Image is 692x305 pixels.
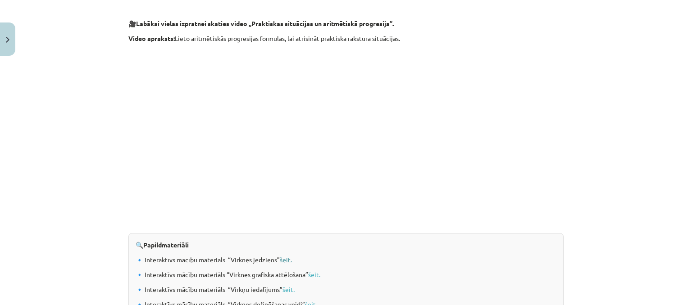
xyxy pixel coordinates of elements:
p: 🔍 [136,240,556,250]
a: šeit. [280,256,292,264]
p: 🎥 [128,19,564,28]
a: šeit. [282,285,295,293]
b: Video apraksts: [128,34,175,42]
img: icon-close-lesson-0947bae3869378f0d4975bcd49f059093ad1ed9edebbc8119c70593378902aed.svg [6,37,9,43]
b: Labākai vielas izpratnei skaties video „Praktiskas situācijas un aritmētiskā progresija”. [136,19,394,27]
p: Lieto aritmētiskās progresijas formulas, lai atrisināt praktiska rakstura situācijas. [128,34,564,43]
p: 🔹 Interaktīvs mācību materiāls “Virknes grafiska attēlošana” [136,270,556,279]
a: šeit. [308,270,320,278]
b: Papildmateriāli [143,241,189,249]
p: 🔹 Interaktīvs mācību materiāls “Virknes jēdziens” [136,255,556,265]
p: 🔹 Interaktīvs mācību materiāls “Virkņu iedalījums” [136,285,556,294]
